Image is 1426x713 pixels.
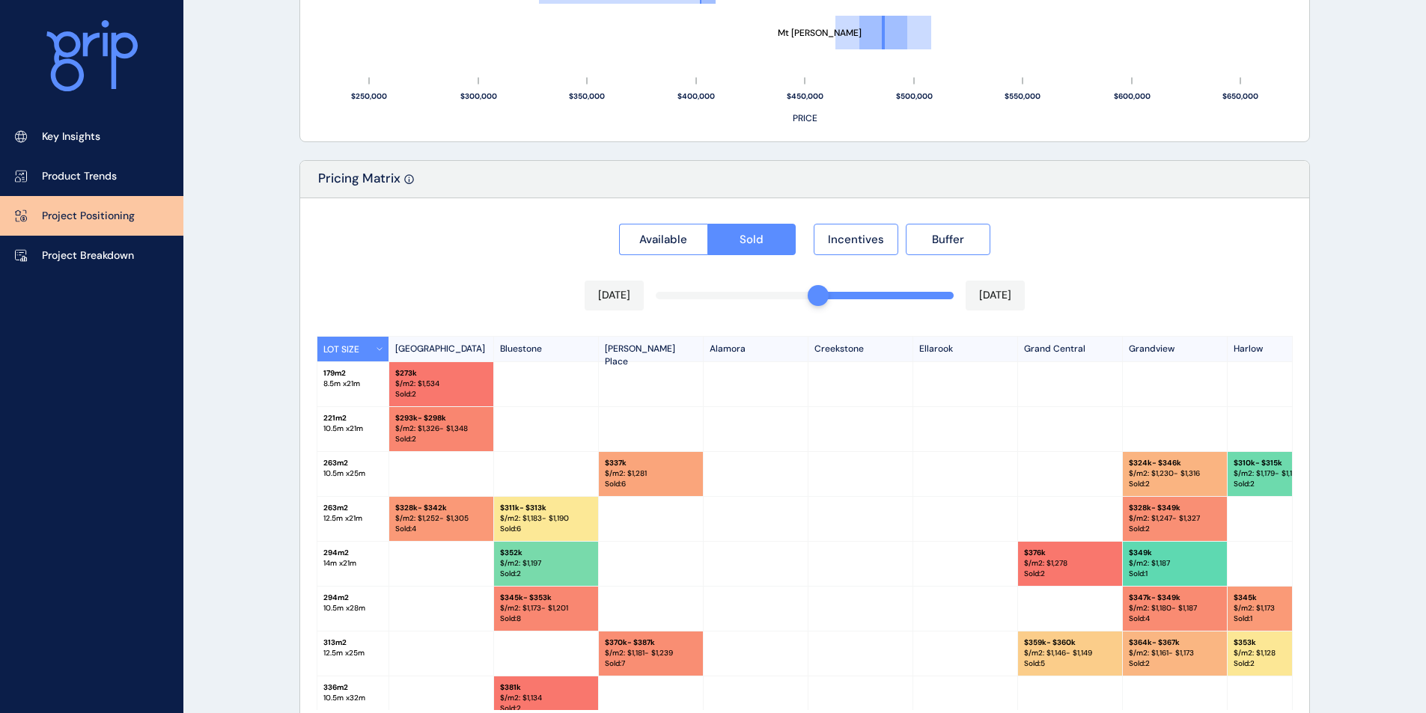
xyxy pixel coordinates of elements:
p: [DATE] [979,288,1011,303]
p: Product Trends [42,169,117,184]
text: $500,000 [896,91,933,101]
p: $/m2: $ 1,173 [1234,603,1326,613]
p: Sold : 1 [1129,569,1221,579]
p: 10.5 m x 28 m [323,603,383,613]
p: Sold : 2 [1129,479,1221,489]
p: 12.5 m x 25 m [323,648,383,658]
p: $/m2: $ 1,534 [395,379,487,389]
p: 221 m2 [323,413,383,423]
p: $/m2: $ 1,179 - $1,198 [1234,468,1326,479]
p: Sold : 6 [500,524,592,534]
text: $600,000 [1114,91,1151,101]
text: $650,000 [1222,91,1258,101]
p: $ 349k [1129,548,1221,558]
p: $ 311k - $313k [500,503,592,513]
p: $ 324k - $346k [1129,458,1221,468]
p: Sold : 7 [605,658,697,669]
p: $/m2: $ 1,230 - $1,316 [1129,468,1221,479]
p: 294 m2 [323,548,383,558]
p: [PERSON_NAME] Place [599,337,704,361]
p: $/m2: $ 1,183 - $1,190 [500,513,592,524]
p: $ 337k [605,458,697,468]
p: $ 310k - $315k [1234,458,1326,468]
p: Sold : 2 [1234,479,1326,489]
p: 336 m2 [323,682,383,693]
p: Sold : 2 [395,434,487,444]
text: Mt [PERSON_NAME] [778,27,862,39]
text: $350,000 [569,91,605,101]
p: Sold : 2 [500,569,592,579]
p: $/m2: $ 1,197 [500,558,592,569]
p: Harlow [1228,337,1332,361]
p: Sold : 4 [1129,613,1221,624]
p: Project Positioning [42,209,135,224]
p: $ 328k - $342k [395,503,487,513]
p: $ 347k - $349k [1129,593,1221,603]
p: Sold : 2 [1234,658,1326,669]
p: 313 m2 [323,637,383,648]
p: $/m2: $ 1,278 [1024,558,1116,569]
p: 12.5 m x 21 m [323,513,383,524]
p: Creekstone [808,337,913,361]
span: Available [639,232,687,247]
p: $ 364k - $367k [1129,637,1221,648]
p: 10.5 m x 25 m [323,468,383,479]
p: [DATE] [598,288,630,303]
span: Buffer [932,232,964,247]
p: Alamora [704,337,808,361]
p: [GEOGRAPHIC_DATA] [389,337,494,361]
p: Pricing Matrix [318,170,400,198]
p: Bluestone [494,337,599,361]
p: Sold : 4 [395,524,487,534]
p: Project Breakdown [42,248,134,263]
p: $/m2: $ 1,281 [605,468,697,479]
p: $/m2: $ 1,247 - $1,327 [1129,513,1221,524]
p: Sold : 2 [1129,524,1221,534]
p: $/m2: $ 1,173 - $1,201 [500,603,592,613]
text: $250,000 [351,91,387,101]
p: Sold : 2 [1024,569,1116,579]
text: $400,000 [677,91,715,101]
p: $ 345k - $353k [500,593,592,603]
text: $300,000 [460,91,497,101]
button: Incentives [814,224,898,255]
p: $ 352k [500,548,592,558]
p: 294 m2 [323,593,383,603]
p: $/m2: $ 1,252 - $1,305 [395,513,487,524]
p: $ 370k - $387k [605,637,697,648]
p: Grandview [1123,337,1228,361]
p: $/m2: $ 1,326 - $1,348 [395,423,487,434]
p: 179 m2 [323,368,383,379]
p: $/m2: $ 1,187 [1129,558,1221,569]
p: 263 m2 [323,503,383,513]
p: Ellarook [913,337,1018,361]
p: $/m2: $ 1,134 [500,693,592,703]
p: $/m2: $ 1,128 [1234,648,1326,658]
text: $450,000 [787,91,823,101]
p: $ 376k [1024,548,1116,558]
p: $/m2: $ 1,161 - $1,173 [1129,648,1221,658]
p: Sold : 2 [1129,658,1221,669]
button: Sold [707,224,796,255]
p: 263 m2 [323,458,383,468]
p: $ 359k - $360k [1024,637,1116,648]
p: 10.5 m x 21 m [323,423,383,434]
p: $ 353k [1234,637,1326,648]
span: Incentives [828,232,884,247]
p: Grand Central [1018,337,1123,361]
p: Sold : 6 [605,479,697,489]
button: LOT SIZE [317,337,389,361]
p: $ 273k [395,368,487,379]
p: 14 m x 21 m [323,558,383,569]
button: Available [619,224,707,255]
p: Key Insights [42,129,100,144]
p: Sold : 5 [1024,658,1116,669]
p: 10.5 m x 32 m [323,693,383,703]
text: PRICE [793,112,817,124]
p: $ 381k [500,682,592,693]
p: Sold : 1 [1234,613,1326,624]
button: Buffer [906,224,990,255]
p: $ 293k - $298k [395,413,487,423]
p: Sold : 2 [395,389,487,400]
p: $ 345k [1234,593,1326,603]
